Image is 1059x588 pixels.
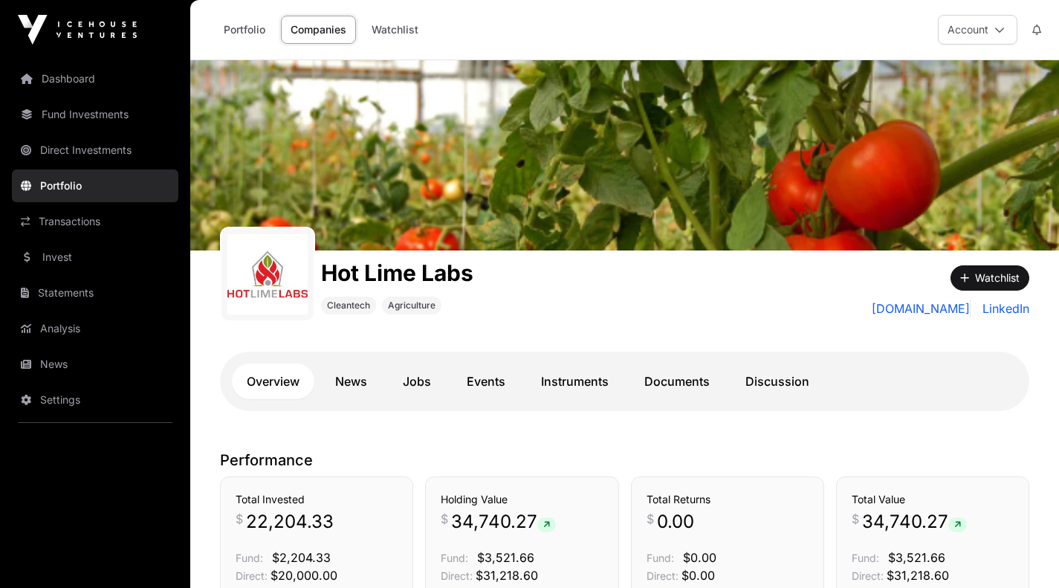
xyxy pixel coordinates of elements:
[12,277,178,309] a: Statements
[12,62,178,95] a: Dashboard
[852,510,859,528] span: $
[388,300,435,311] span: Agriculture
[441,552,468,564] span: Fund:
[977,300,1029,317] a: LinkedIn
[12,348,178,381] a: News
[320,364,382,399] a: News
[12,98,178,131] a: Fund Investments
[12,312,178,345] a: Analysis
[190,60,1059,251] img: Hot Lime Labs
[887,568,949,583] span: $31,218.60
[232,364,1017,399] nav: Tabs
[12,134,178,167] a: Direct Investments
[227,234,308,314] img: hot_lime_labs_logo.jpeg
[731,364,824,399] a: Discussion
[647,552,674,564] span: Fund:
[441,510,448,528] span: $
[888,550,945,565] span: $3,521.66
[852,569,884,582] span: Direct:
[441,569,473,582] span: Direct:
[12,169,178,202] a: Portfolio
[950,265,1029,291] button: Watchlist
[220,450,1029,471] p: Performance
[852,492,1014,507] h3: Total Value
[321,259,473,286] h1: Hot Lime Labs
[12,205,178,238] a: Transactions
[281,16,356,44] a: Companies
[452,364,520,399] a: Events
[985,517,1059,588] iframe: Chat Widget
[938,15,1017,45] button: Account
[872,300,971,317] a: [DOMAIN_NAME]
[647,510,654,528] span: $
[327,300,370,311] span: Cleantech
[232,364,314,399] a: Overview
[441,492,603,507] h3: Holding Value
[12,241,178,274] a: Invest
[852,552,879,564] span: Fund:
[657,510,694,534] span: 0.00
[477,550,534,565] span: $3,521.66
[683,550,716,565] span: $0.00
[246,510,334,534] span: 22,204.33
[236,552,263,564] span: Fund:
[681,568,715,583] span: $0.00
[12,384,178,416] a: Settings
[18,15,137,45] img: Icehouse Ventures Logo
[362,16,428,44] a: Watchlist
[272,550,331,565] span: $2,204.33
[476,568,538,583] span: $31,218.60
[629,364,725,399] a: Documents
[451,510,556,534] span: 34,740.27
[236,569,268,582] span: Direct:
[388,364,446,399] a: Jobs
[647,569,679,582] span: Direct:
[271,568,337,583] span: $20,000.00
[236,510,243,528] span: $
[647,492,809,507] h3: Total Returns
[214,16,275,44] a: Portfolio
[236,492,398,507] h3: Total Invested
[862,510,967,534] span: 34,740.27
[526,364,624,399] a: Instruments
